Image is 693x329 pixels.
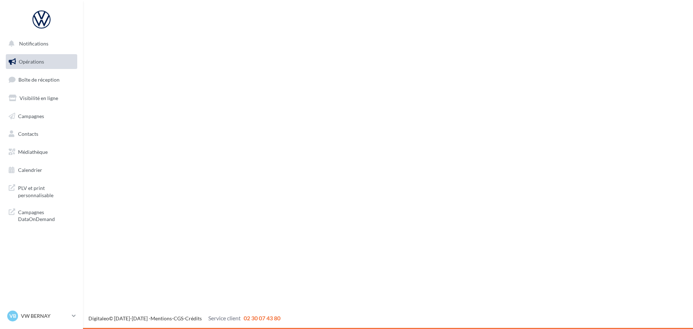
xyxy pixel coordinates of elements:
p: VW BERNAY [21,312,69,320]
span: 02 30 07 43 80 [244,315,280,321]
span: VB [9,312,16,320]
span: © [DATE]-[DATE] - - - [88,315,280,321]
span: Service client [208,315,241,321]
button: Notifications [4,36,76,51]
a: CGS [174,315,183,321]
span: Médiathèque [18,149,48,155]
a: Boîte de réception [4,72,79,87]
span: Visibilité en ligne [19,95,58,101]
span: Opérations [19,59,44,65]
a: PLV et print personnalisable [4,180,79,202]
span: Boîte de réception [18,77,60,83]
a: Crédits [185,315,202,321]
a: Calendrier [4,163,79,178]
a: VB VW BERNAY [6,309,77,323]
span: Contacts [18,131,38,137]
a: Contacts [4,126,79,142]
a: Campagnes DataOnDemand [4,204,79,226]
span: Notifications [19,40,48,47]
span: Calendrier [18,167,42,173]
a: Visibilité en ligne [4,91,79,106]
a: Médiathèque [4,144,79,160]
a: Opérations [4,54,79,69]
span: PLV et print personnalisable [18,183,74,199]
span: Campagnes [18,113,44,119]
a: Digitaleo [88,315,109,321]
a: Mentions [151,315,172,321]
span: Campagnes DataOnDemand [18,207,74,223]
a: Campagnes [4,109,79,124]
